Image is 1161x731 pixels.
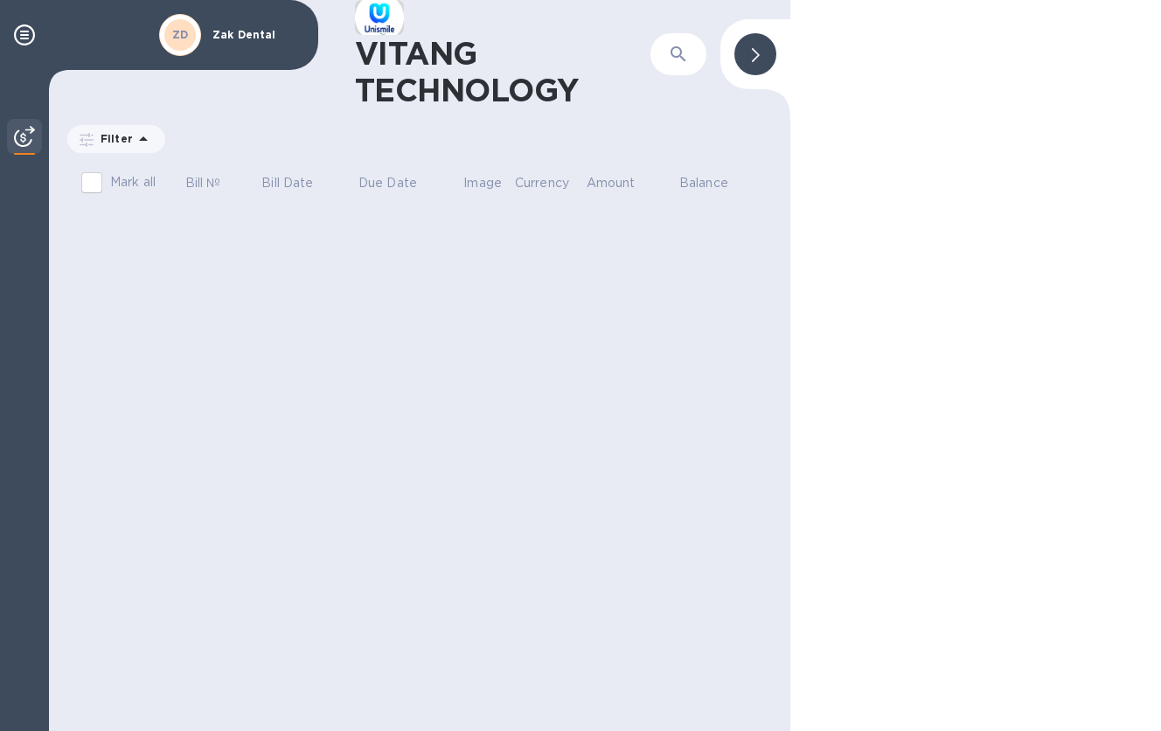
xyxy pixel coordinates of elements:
p: Bill Date [261,174,313,192]
p: Bill № [185,174,221,192]
p: Currency [515,174,569,192]
span: Amount [587,174,658,192]
p: Filter [94,131,133,146]
p: Zak Dental [212,29,300,41]
p: Mark all [110,173,156,191]
p: Due Date [358,174,417,192]
p: Amount [587,174,636,192]
p: Image [463,174,502,192]
span: Due Date [358,174,440,192]
p: Balance [679,174,728,192]
span: Balance [679,174,751,192]
b: ZD [172,28,189,41]
h1: VITANG TECHNOLOGY [355,35,636,108]
span: Bill Date [261,174,336,192]
span: Bill № [185,174,244,192]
